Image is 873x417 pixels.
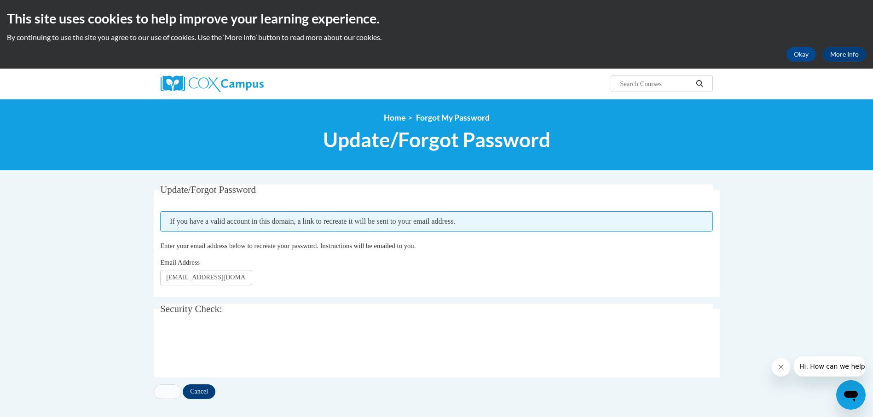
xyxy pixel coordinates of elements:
[160,184,256,195] span: Update/Forgot Password
[836,380,866,410] iframe: Button to launch messaging window
[160,259,200,266] span: Email Address
[183,384,215,399] input: Cancel
[160,270,252,285] input: Email
[7,32,866,42] p: By continuing to use the site you agree to our use of cookies. Use the ‘More info’ button to read...
[693,78,706,89] button: Search
[161,75,264,92] img: Cox Campus
[786,47,816,62] button: Okay
[794,356,866,376] iframe: Message from company
[6,6,75,14] span: Hi. How can we help?
[7,9,866,28] h2: This site uses cookies to help improve your learning experience.
[384,113,405,122] a: Home
[416,113,490,122] span: Forgot My Password
[160,242,416,249] span: Enter your email address below to recreate your password. Instructions will be emailed to you.
[160,303,222,314] span: Security Check:
[161,75,335,92] a: Cox Campus
[772,358,790,376] iframe: Close message
[823,47,866,62] a: More Info
[323,127,550,152] span: Update/Forgot Password
[160,330,300,366] iframe: reCAPTCHA
[160,211,713,232] span: If you have a valid account in this domain, a link to recreate it will be sent to your email addr...
[619,78,693,89] input: Search Courses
